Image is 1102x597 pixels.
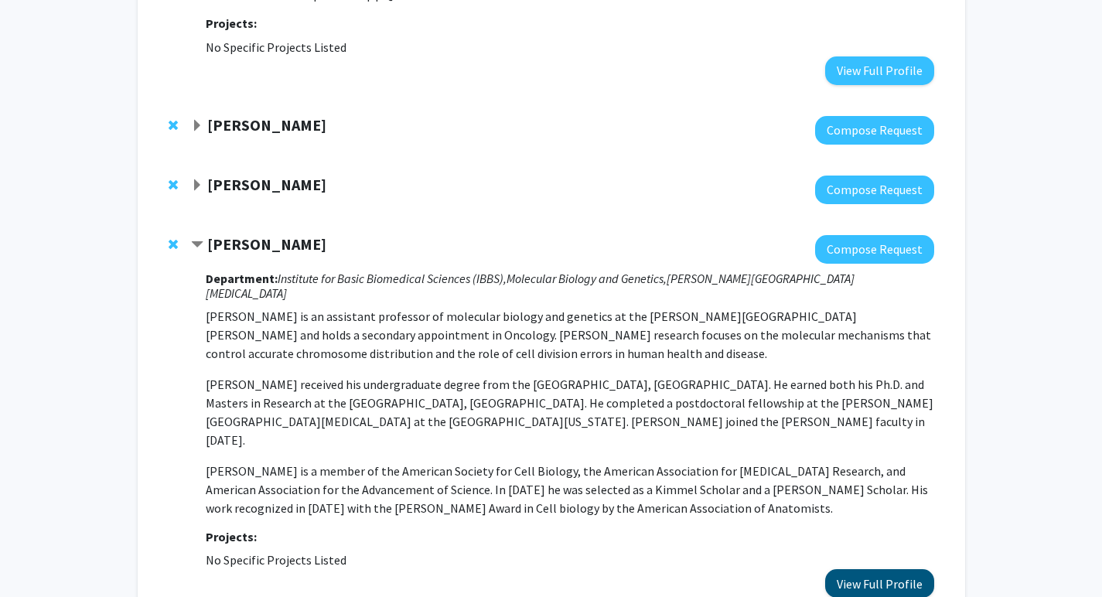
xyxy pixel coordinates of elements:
i: Molecular Biology and Genetics, [507,271,667,286]
i: Institute for Basic Biomedical Sciences (IBBS), [278,271,507,286]
p: [PERSON_NAME] is an assistant professor of molecular biology and genetics at the [PERSON_NAME][GE... [206,307,933,363]
iframe: Chat [12,527,66,585]
button: Compose Request to Carl Wu [815,176,934,204]
button: Compose Request to Andrew Holland [815,235,934,264]
span: No Specific Projects Listed [206,39,346,55]
strong: [PERSON_NAME] [207,234,326,254]
p: [PERSON_NAME] is a member of the American Society for Cell Biology, the American Association for ... [206,462,933,517]
strong: [PERSON_NAME] [207,115,326,135]
span: Expand Joel Bader Bookmark [191,120,203,132]
span: Expand Carl Wu Bookmark [191,179,203,192]
span: Remove Andrew Holland from bookmarks [169,238,178,251]
span: Remove Carl Wu from bookmarks [169,179,178,191]
strong: Department: [206,271,278,286]
strong: [PERSON_NAME] [207,175,326,194]
span: Contract Andrew Holland Bookmark [191,239,203,251]
span: No Specific Projects Listed [206,552,346,568]
strong: Projects: [206,529,257,544]
strong: Projects: [206,15,257,31]
span: Remove Joel Bader from bookmarks [169,119,178,131]
button: Compose Request to Joel Bader [815,116,934,145]
i: [PERSON_NAME][GEOGRAPHIC_DATA][MEDICAL_DATA] [206,271,855,301]
button: View Full Profile [825,56,934,85]
p: [PERSON_NAME] received his undergraduate degree from the [GEOGRAPHIC_DATA], [GEOGRAPHIC_DATA]. He... [206,375,933,449]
